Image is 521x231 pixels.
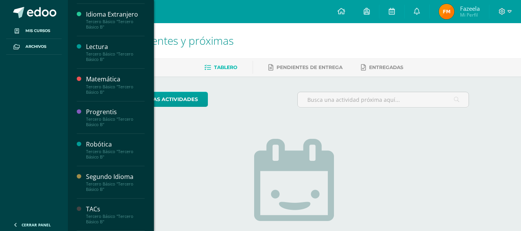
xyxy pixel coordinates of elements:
a: Mis cursos [6,23,62,39]
a: Tablero [204,61,237,74]
span: Tablero [214,64,237,70]
a: Pendientes de entrega [268,61,342,74]
span: Pendientes de entrega [277,64,342,70]
div: Robótica [86,140,145,149]
span: Actividades recientes y próximas [77,33,234,48]
input: Busca una actividad próxima aquí... [298,92,469,107]
a: todas las Actividades [120,92,208,107]
a: ProgrentisTercero Básico "Tercero Básico B" [86,108,145,127]
a: TACsTercero Básico "Tercero Básico B" [86,205,145,224]
div: TACs [86,205,145,214]
span: Mi Perfil [460,12,480,18]
a: Archivos [6,39,62,55]
div: Tercero Básico "Tercero Básico B" [86,116,145,127]
div: Lectura [86,42,145,51]
div: Tercero Básico "Tercero Básico B" [86,84,145,95]
div: Matemática [86,75,145,84]
span: Fazeela [460,5,480,12]
a: MatemáticaTercero Básico "Tercero Básico B" [86,75,145,94]
div: Tercero Básico "Tercero Básico B" [86,214,145,224]
div: Progrentis [86,108,145,116]
a: RobóticaTercero Básico "Tercero Básico B" [86,140,145,160]
span: Cerrar panel [22,222,51,228]
div: Idioma Extranjero [86,10,145,19]
div: Tercero Básico "Tercero Básico B" [86,19,145,30]
a: Segundo IdiomaTercero Básico "Tercero Básico B" [86,172,145,192]
span: Mis cursos [25,28,50,34]
div: Tercero Básico "Tercero Básico B" [86,149,145,160]
a: Entregadas [361,61,403,74]
img: ae357706e3891750ebd79d9dd0cf6008.png [439,4,454,19]
a: LecturaTercero Básico "Tercero Básico B" [86,42,145,62]
div: Tercero Básico "Tercero Básico B" [86,181,145,192]
span: Entregadas [369,64,403,70]
span: Archivos [25,44,46,50]
a: Idioma ExtranjeroTercero Básico "Tercero Básico B" [86,10,145,30]
div: Segundo Idioma [86,172,145,181]
div: Tercero Básico "Tercero Básico B" [86,51,145,62]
